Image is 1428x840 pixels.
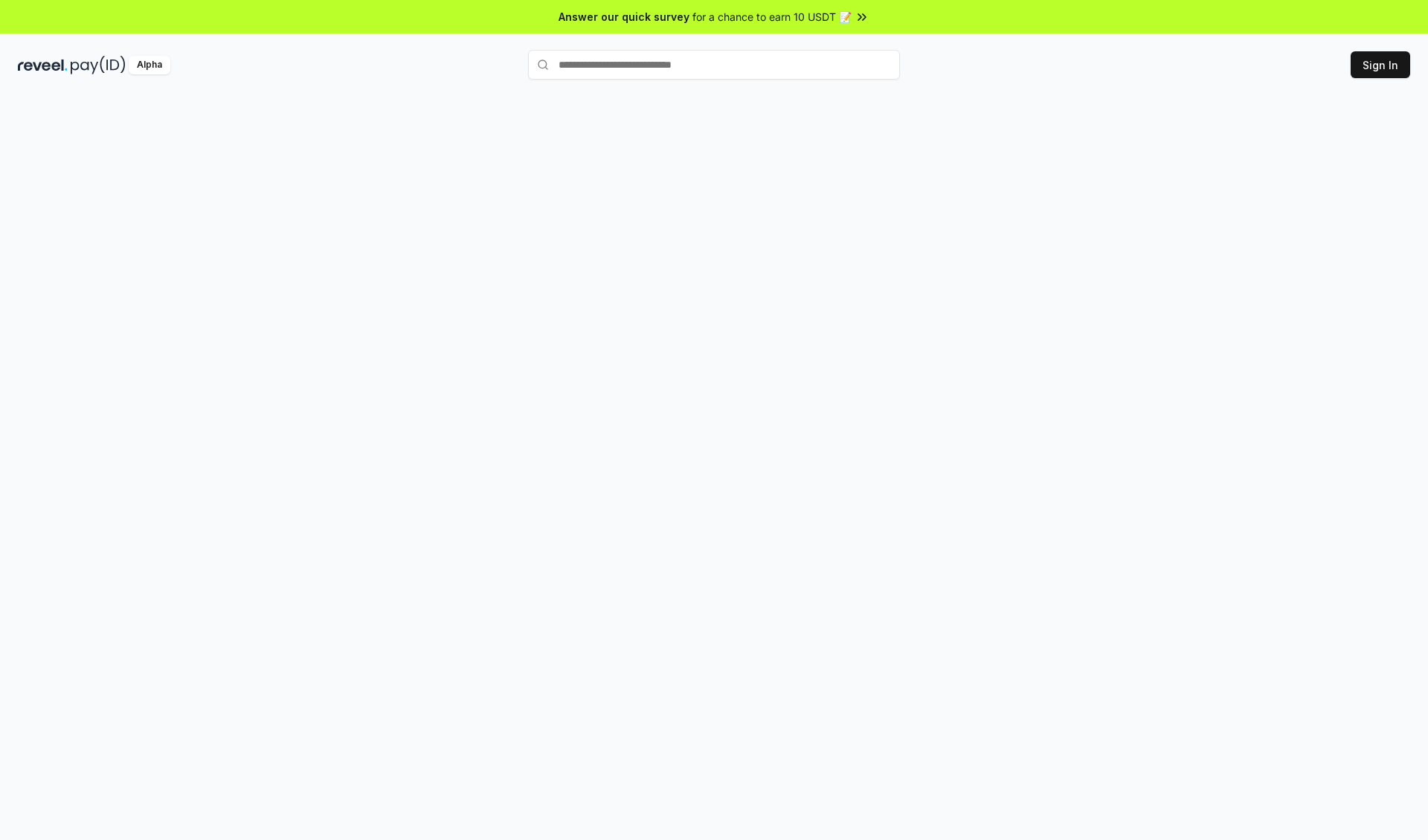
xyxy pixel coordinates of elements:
div: Alpha [129,56,170,74]
img: pay_id [71,56,126,74]
button: Sign In [1351,51,1410,78]
span: Answer our quick survey [559,9,689,25]
span: for a chance to earn 10 USDT 📝 [692,9,852,25]
img: reveel_dark [18,56,68,74]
